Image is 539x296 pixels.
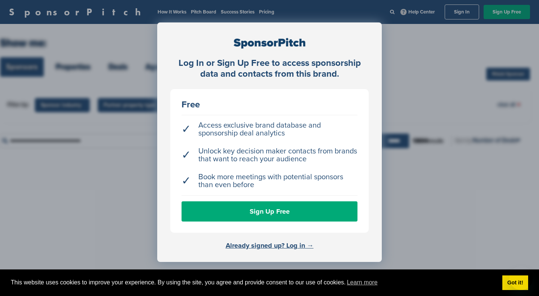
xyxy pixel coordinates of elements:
[182,201,357,222] a: Sign Up Free
[182,100,357,109] div: Free
[170,58,369,80] div: Log In or Sign Up Free to access sponsorship data and contacts from this brand.
[182,125,191,133] span: ✓
[182,144,357,167] li: Unlock key decision maker contacts from brands that want to reach your audience
[502,275,528,290] a: dismiss cookie message
[509,266,533,290] iframe: Button to launch messaging window
[226,241,314,250] a: Already signed up? Log in →
[182,170,357,193] li: Book more meetings with potential sponsors than even before
[11,277,496,288] span: This website uses cookies to improve your experience. By using the site, you agree and provide co...
[182,118,357,141] li: Access exclusive brand database and sponsorship deal analytics
[182,177,191,185] span: ✓
[182,151,191,159] span: ✓
[346,277,379,288] a: learn more about cookies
